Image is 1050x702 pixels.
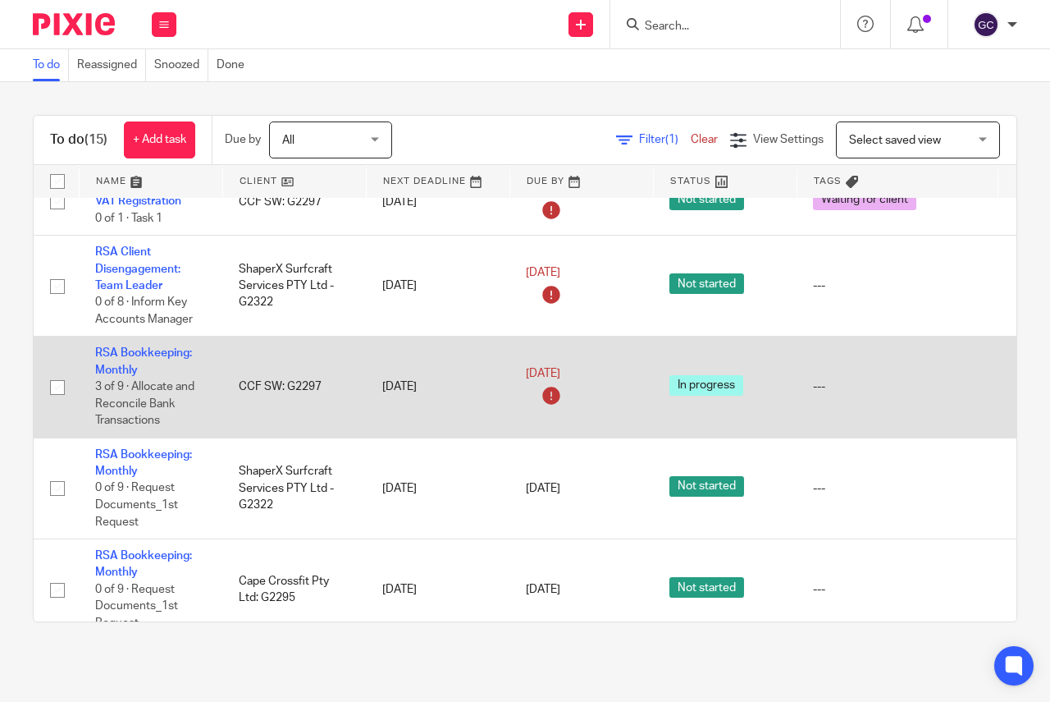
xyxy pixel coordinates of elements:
span: (1) [665,134,678,145]
span: Tags [814,177,842,186]
span: In progress [669,375,743,396]
a: Done [217,49,253,81]
h1: To do [50,131,107,149]
span: All [282,135,294,146]
td: CCF SW: G2297 [222,168,366,236]
span: Select saved view [849,135,941,146]
td: [DATE] [366,337,509,438]
span: Waiting for client [813,190,916,210]
a: RSA Client Disengagement: Team Leader [95,246,180,291]
span: [DATE] [526,483,560,494]
span: View Settings [753,134,824,145]
img: svg%3E [973,11,999,38]
span: Not started [669,577,744,598]
span: (15) [84,133,107,146]
span: 0 of 9 · Request Documents_1st Request [95,584,178,629]
td: [DATE] [366,539,509,640]
a: To do [33,49,69,81]
td: CCF SW: G2297 [222,337,366,438]
span: Not started [669,476,744,497]
div: --- [813,480,981,497]
span: [DATE] [526,368,560,379]
div: --- [813,581,981,598]
p: Due by [225,131,261,148]
span: Not started [669,190,744,210]
span: 0 of 9 · Request Documents_1st Request [95,483,178,528]
span: 3 of 9 · Allocate and Reconcile Bank Transactions [95,381,194,426]
span: Not started [669,273,744,294]
td: [DATE] [366,168,509,236]
span: [DATE] [526,584,560,595]
td: [DATE] [366,438,509,539]
span: 0 of 8 · Inform Key Accounts Manager [95,296,193,325]
a: RSA Bookkeeping: Monthly [95,347,192,375]
a: RSA Bookkeeping: Monthly [95,550,192,578]
a: RSA Bookkeeping: Monthly [95,449,192,477]
span: 0 of 1 · Task 1 [95,213,162,224]
input: Search [643,20,791,34]
a: Snoozed [154,49,208,81]
td: ShaperX Surfcraft Services PTY Ltd - G2322 [222,236,366,337]
td: ShaperX Surfcraft Services PTY Ltd - G2322 [222,438,366,539]
img: Pixie [33,13,115,35]
span: [DATE] [526,267,560,278]
div: --- [813,278,981,294]
span: Filter [639,134,691,145]
a: Clear [691,134,718,145]
a: Reassigned [77,49,146,81]
td: [DATE] [366,236,509,337]
div: --- [813,379,981,395]
td: Cape Crossfit Pty Ltd: G2295 [222,539,366,640]
a: + Add task [124,122,195,158]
